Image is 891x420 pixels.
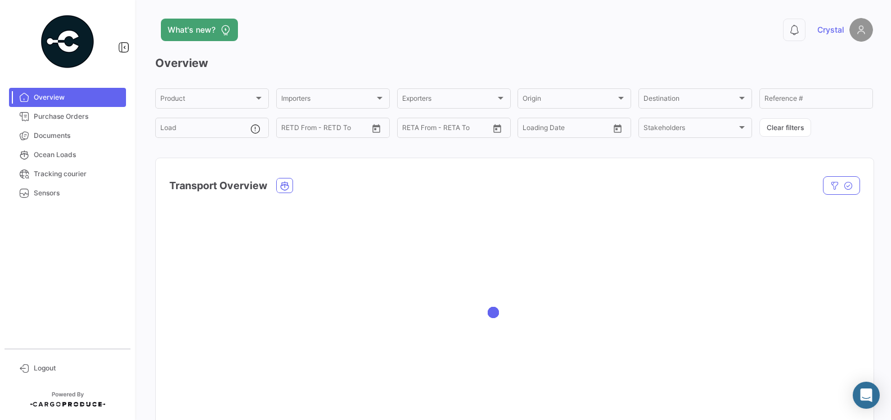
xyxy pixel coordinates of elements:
[402,96,496,104] span: Exporters
[155,55,873,71] h3: Overview
[9,88,126,107] a: Overview
[34,131,121,141] span: Documents
[34,111,121,122] span: Purchase Orders
[849,18,873,42] img: placeholder-user.png
[9,145,126,164] a: Ocean Loads
[39,14,96,70] img: powered-by.png
[281,126,297,133] input: From
[9,126,126,145] a: Documents
[34,188,121,198] span: Sensors
[643,96,737,104] span: Destination
[34,169,121,179] span: Tracking courier
[817,24,844,35] span: Crystal
[34,363,121,373] span: Logout
[643,126,737,133] span: Stakeholders
[168,24,215,35] span: What's new?
[9,107,126,126] a: Purchase Orders
[169,178,267,194] h4: Transport Overview
[160,96,254,104] span: Product
[546,126,587,133] input: To
[523,96,616,104] span: Origin
[368,120,385,137] button: Open calendar
[305,126,346,133] input: To
[523,126,538,133] input: From
[402,126,418,133] input: From
[9,164,126,184] a: Tracking courier
[161,19,238,41] button: What's new?
[34,150,121,160] span: Ocean Loads
[281,96,375,104] span: Importers
[426,126,467,133] input: To
[853,382,880,409] div: Abrir Intercom Messenger
[34,92,121,102] span: Overview
[9,184,126,203] a: Sensors
[489,120,506,137] button: Open calendar
[609,120,626,137] button: Open calendar
[277,178,292,193] button: Ocean
[759,118,811,137] button: Clear filters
